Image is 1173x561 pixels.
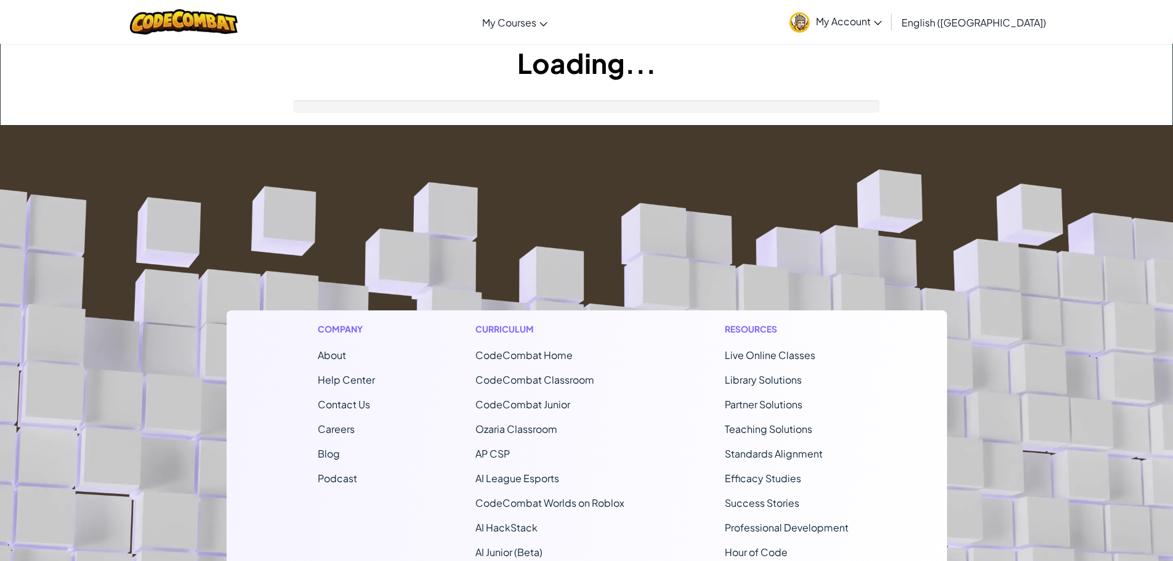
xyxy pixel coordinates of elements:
[130,9,238,34] img: CodeCombat logo
[476,6,554,39] a: My Courses
[475,521,538,534] a: AI HackStack
[475,373,594,386] a: CodeCombat Classroom
[475,496,624,509] a: CodeCombat Worlds on Roblox
[725,496,799,509] a: Success Stories
[475,422,557,435] a: Ozaria Classroom
[318,373,375,386] a: Help Center
[901,16,1046,29] span: English ([GEOGRAPHIC_DATA])
[725,323,856,336] h1: Resources
[725,349,815,361] a: Live Online Classes
[475,349,573,361] span: CodeCombat Home
[475,546,542,559] a: AI Junior (Beta)
[475,447,510,460] a: AP CSP
[318,398,370,411] span: Contact Us
[318,349,346,361] a: About
[475,472,559,485] a: AI League Esports
[482,16,536,29] span: My Courses
[725,398,802,411] a: Partner Solutions
[318,323,375,336] h1: Company
[318,447,340,460] a: Blog
[318,472,357,485] a: Podcast
[725,373,802,386] a: Library Solutions
[816,15,882,28] span: My Account
[725,447,823,460] a: Standards Alignment
[1,44,1172,82] h1: Loading...
[725,472,801,485] a: Efficacy Studies
[725,546,788,559] a: Hour of Code
[318,422,355,435] a: Careers
[725,521,849,534] a: Professional Development
[475,323,624,336] h1: Curriculum
[895,6,1052,39] a: English ([GEOGRAPHIC_DATA])
[789,12,810,33] img: avatar
[475,398,570,411] a: CodeCombat Junior
[783,2,888,41] a: My Account
[725,422,812,435] a: Teaching Solutions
